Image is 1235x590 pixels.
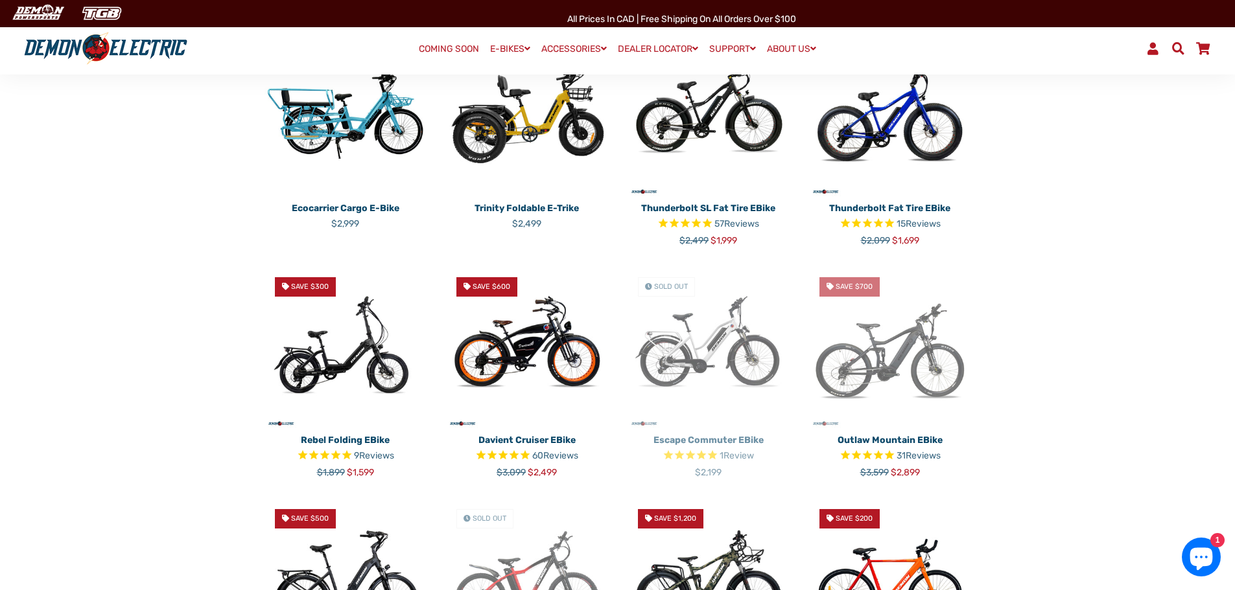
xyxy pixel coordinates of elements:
[567,14,796,25] span: All Prices in CAD | Free shipping on all orders over $100
[720,450,754,461] span: 1 reviews
[714,218,759,229] span: 57 reviews
[543,450,578,461] span: Reviews
[265,267,427,429] img: Rebel Folding eBike - Demon Electric
[331,218,359,229] span: $2,999
[891,467,920,478] span: $2,899
[897,450,941,461] span: 31 reviews
[265,197,427,231] a: Ecocarrier Cargo E-Bike $2,999
[711,235,737,246] span: $1,999
[75,3,128,24] img: TGB Canada
[860,467,889,478] span: $3,599
[836,282,873,291] span: Save $700
[836,514,873,523] span: Save $200
[628,35,790,197] a: Thunderbolt SL Fat Tire eBike - Demon Electric Save $500
[628,35,790,197] img: Thunderbolt SL Fat Tire eBike - Demon Electric
[628,217,790,232] span: Rated 4.9 out of 5 stars 57 reviews
[628,267,790,429] a: Escape Commuter eBike - Demon Electric Sold Out
[446,267,608,429] a: Davient Cruiser eBike - Demon Electric Save $600
[446,201,608,215] p: Trinity Foldable E-Trike
[628,197,790,247] a: Thunderbolt SL Fat Tire eBike Rated 4.9 out of 5 stars 57 reviews $2,499 $1,999
[723,450,754,461] span: Review
[265,429,427,479] a: Rebel Folding eBike Rated 5.0 out of 5 stars 9 reviews $1,899 $1,599
[613,40,703,58] a: DEALER LOCATOR
[809,449,971,464] span: Rated 4.8 out of 5 stars 31 reviews
[265,267,427,429] a: Rebel Folding eBike - Demon Electric Save $300
[705,40,760,58] a: SUPPORT
[628,201,790,215] p: Thunderbolt SL Fat Tire eBike
[809,201,971,215] p: Thunderbolt Fat Tire eBike
[473,282,510,291] span: Save $600
[537,40,611,58] a: ACCESSORIES
[628,433,790,447] p: Escape Commuter eBike
[809,267,971,429] a: Outlaw Mountain eBike - Demon Electric Save $700
[291,514,329,523] span: Save $500
[906,218,941,229] span: Reviews
[359,450,394,461] span: Reviews
[19,32,192,65] img: Demon Electric logo
[528,467,557,478] span: $2,499
[317,467,345,478] span: $1,899
[809,267,971,429] img: Outlaw Mountain eBike - Demon Electric
[897,218,941,229] span: 15 reviews
[1178,538,1225,580] inbox-online-store-chat: Shopify online store chat
[809,433,971,447] p: Outlaw Mountain eBike
[809,35,971,197] img: Thunderbolt Fat Tire eBike - Demon Electric
[809,197,971,247] a: Thunderbolt Fat Tire eBike Rated 4.8 out of 5 stars 15 reviews $2,099 $1,699
[473,514,506,523] span: Sold Out
[446,197,608,231] a: Trinity Foldable E-Trike $2,499
[265,433,427,447] p: Rebel Folding eBike
[654,514,696,523] span: Save $1,200
[679,235,709,246] span: $2,499
[628,429,790,479] a: Escape Commuter eBike Rated 5.0 out of 5 stars 1 reviews $2,199
[861,235,890,246] span: $2,099
[265,35,427,197] img: Ecocarrier Cargo E-Bike
[695,467,722,478] span: $2,199
[446,35,608,197] img: Trinity Foldable E-Trike
[446,267,608,429] img: Davient Cruiser eBike - Demon Electric
[354,450,394,461] span: 9 reviews
[6,3,69,24] img: Demon Electric
[414,40,484,58] a: COMING SOON
[291,282,329,291] span: Save $300
[762,40,821,58] a: ABOUT US
[628,267,790,429] img: Escape Commuter eBike - Demon Electric
[809,217,971,232] span: Rated 4.8 out of 5 stars 15 reviews
[446,449,608,464] span: Rated 4.8 out of 5 stars 60 reviews
[906,450,941,461] span: Reviews
[512,218,541,229] span: $2,499
[265,201,427,215] p: Ecocarrier Cargo E-Bike
[654,282,688,291] span: Sold Out
[497,467,526,478] span: $3,099
[809,429,971,479] a: Outlaw Mountain eBike Rated 4.8 out of 5 stars 31 reviews $3,599 $2,899
[892,235,919,246] span: $1,699
[809,35,971,197] a: Thunderbolt Fat Tire eBike - Demon Electric Save $400
[347,467,374,478] span: $1,599
[486,40,535,58] a: E-BIKES
[446,433,608,447] p: Davient Cruiser eBike
[265,449,427,464] span: Rated 5.0 out of 5 stars 9 reviews
[724,218,759,229] span: Reviews
[446,429,608,479] a: Davient Cruiser eBike Rated 4.8 out of 5 stars 60 reviews $3,099 $2,499
[532,450,578,461] span: 60 reviews
[628,449,790,464] span: Rated 5.0 out of 5 stars 1 reviews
